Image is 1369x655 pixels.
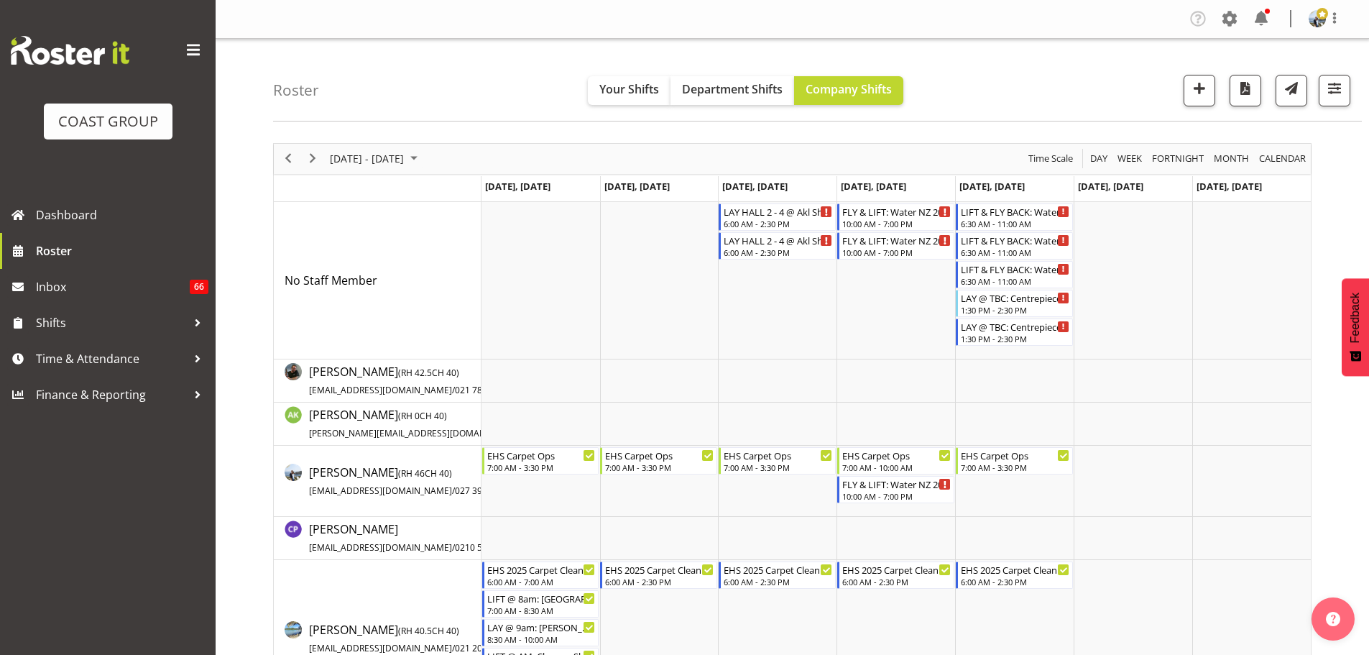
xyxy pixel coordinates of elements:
[309,622,510,655] span: [PERSON_NAME]
[1230,75,1261,106] button: Download a PDF of the roster according to the set date range.
[58,111,158,132] div: COAST GROUP
[722,180,788,193] span: [DATE], [DATE]
[36,240,208,262] span: Roster
[841,180,906,193] span: [DATE], [DATE]
[724,576,832,587] div: 6:00 AM - 2:30 PM
[300,144,325,174] div: next period
[1309,10,1326,27] img: brittany-taylorf7b938a58e78977fad4baecaf99ae47c.png
[328,150,405,168] span: [DATE] - [DATE]
[719,232,836,260] div: No Staff Member"s event - LAY HALL 2 - 4 @ Akl Showgrounds (Oct '25) Begin From Wednesday, Octobe...
[276,144,300,174] div: previous period
[309,363,504,398] a: [PERSON_NAME](RH 42.5CH 40)[EMAIL_ADDRESS][DOMAIN_NAME]/021 783 915
[842,204,951,219] div: FLY & LIFT: Water NZ 2025 @ [PERSON_NAME]
[1115,150,1145,168] button: Timeline Week
[842,490,951,502] div: 10:00 AM - 7:00 PM
[482,590,599,618] div: Charwen Vaevaepare"s event - LIFT @ 8am: AUT University @ AUT WZ Building Begin From Monday, Sept...
[794,76,903,105] button: Company Shifts
[724,247,832,258] div: 6:00 AM - 2:30 PM
[309,384,452,396] span: [EMAIL_ADDRESS][DOMAIN_NAME]
[309,406,572,441] a: [PERSON_NAME](RH 0CH 40)[PERSON_NAME][EMAIL_ADDRESS][DOMAIN_NAME]
[961,247,1069,258] div: 6:30 AM - 11:00 AM
[452,541,455,554] span: /
[455,642,510,654] span: 021 202 5796
[959,180,1025,193] span: [DATE], [DATE]
[961,562,1069,577] div: EHS 2025 Carpet Cleaning, Maintenance, etc
[961,333,1069,344] div: 1:30 PM - 2:30 PM
[961,262,1069,276] div: LIFT & FLY BACK: Water NZ 2025 @ [PERSON_NAME]
[274,403,481,446] td: Angela Kerrigan resource
[309,521,510,555] a: [PERSON_NAME][EMAIL_ADDRESS][DOMAIN_NAME]/0210 577 379
[485,180,550,193] span: [DATE], [DATE]
[401,467,425,480] span: RH 46
[600,447,717,475] div: Brittany Taylor"s event - EHS Carpet Ops Begin From Tuesday, September 30, 2025 at 7:00:00 AM GMT...
[398,625,459,637] span: ( CH 40)
[956,319,1073,346] div: No Staff Member"s event - LAY @ TBC: Centrepiece Oct '25 @ UoA Begin From Friday, October 3, 2025...
[36,276,190,298] span: Inbox
[487,562,596,577] div: EHS 2025 Carpet Cleaning, Maintenance, etc
[1116,150,1143,168] span: Week
[1197,180,1262,193] span: [DATE], [DATE]
[682,81,783,97] span: Department Shifts
[309,464,510,498] span: [PERSON_NAME]
[487,576,596,587] div: 6:00 AM - 7:00 AM
[1151,150,1205,168] span: Fortnight
[190,280,208,294] span: 66
[956,562,1073,589] div: Charwen Vaevaepare"s event - EHS 2025 Carpet Cleaning, Maintenance, etc Begin From Friday, Octobe...
[487,633,596,645] div: 8:30 AM - 10:00 AM
[842,218,951,229] div: 10:00 AM - 7:00 PM
[452,642,455,654] span: /
[724,462,832,473] div: 7:00 AM - 3:30 PM
[961,576,1069,587] div: 6:00 AM - 2:30 PM
[401,410,420,422] span: RH 0
[837,447,954,475] div: Brittany Taylor"s event - EHS Carpet Ops Begin From Thursday, October 2, 2025 at 7:00:00 AM GMT+1...
[961,319,1069,334] div: LAY @ TBC: Centrepiece [DATE] @ [GEOGRAPHIC_DATA]
[303,150,323,168] button: Next
[309,642,452,654] span: [EMAIL_ADDRESS][DOMAIN_NAME]
[719,562,836,589] div: Charwen Vaevaepare"s event - EHS 2025 Carpet Cleaning, Maintenance, etc Begin From Wednesday, Oct...
[309,427,520,439] span: [PERSON_NAME][EMAIL_ADDRESS][DOMAIN_NAME]
[455,485,510,497] span: 027 398 6766
[1349,293,1362,343] span: Feedback
[309,464,510,498] a: [PERSON_NAME](RH 46CH 40)[EMAIL_ADDRESS][DOMAIN_NAME]/027 398 6766
[837,476,954,503] div: Brittany Taylor"s event - FLY & LIFT: Water NZ 2025 @ Te Pae Begin From Thursday, October 2, 2025...
[1150,150,1207,168] button: Fortnight
[605,562,714,577] div: EHS 2025 Carpet Cleaning, Maintenance, etc
[961,462,1069,473] div: 7:00 AM - 3:30 PM
[842,233,951,247] div: FLY & LIFT: Water NZ 2025 @ [PERSON_NAME]
[605,462,714,473] div: 7:00 AM - 3:30 PM
[1184,75,1215,106] button: Add a new shift
[309,541,452,554] span: [EMAIL_ADDRESS][DOMAIN_NAME]
[398,410,447,422] span: ( CH 40)
[956,203,1073,231] div: No Staff Member"s event - LIFT & FLY BACK: Water NZ 2025 @ Te Pae Begin From Friday, October 3, 2...
[398,367,459,379] span: ( CH 40)
[961,275,1069,287] div: 6:30 AM - 11:00 AM
[837,232,954,260] div: No Staff Member"s event - FLY & LIFT: Water NZ 2025 @ Te Pae Begin From Thursday, October 2, 2025...
[842,477,951,491] div: FLY & LIFT: Water NZ 2025 @ [PERSON_NAME]
[842,462,951,473] div: 7:00 AM - 10:00 AM
[1078,180,1143,193] span: [DATE], [DATE]
[961,233,1069,247] div: LIFT & FLY BACK: Water NZ 2025 @ [PERSON_NAME]
[487,591,596,605] div: LIFT @ 8am: [GEOGRAPHIC_DATA] @ [GEOGRAPHIC_DATA]
[401,367,432,379] span: RH 42.5
[719,203,836,231] div: No Staff Member"s event - LAY HALL 2 - 4 @ Akl Showgrounds (Oct '25) Begin From Wednesday, Octobe...
[1319,75,1350,106] button: Filter Shifts
[724,204,832,219] div: LAY HALL 2 - 4 @ Akl Showgrounds ([DATE])
[842,448,951,462] div: EHS Carpet Ops
[670,76,794,105] button: Department Shifts
[279,150,298,168] button: Previous
[455,541,510,554] span: 0210 577 379
[605,448,714,462] div: EHS Carpet Ops
[724,233,832,247] div: LAY HALL 2 - 4 @ Akl Showgrounds ([DATE])
[956,290,1073,317] div: No Staff Member"s event - LAY @ TBC: Centrepiece Oct '25 @ UoA Begin From Friday, October 3, 2025...
[1089,150,1109,168] span: Day
[487,605,596,616] div: 7:00 AM - 8:30 AM
[452,485,455,497] span: /
[455,384,504,396] span: 021 783 915
[842,562,951,577] div: EHS 2025 Carpet Cleaning, Maintenance, etc
[961,204,1069,219] div: LIFT & FLY BACK: Water NZ 2025 @ [PERSON_NAME]
[605,576,714,587] div: 6:00 AM - 2:30 PM
[452,384,455,396] span: /
[724,448,832,462] div: EHS Carpet Ops
[724,562,832,577] div: EHS 2025 Carpet Cleaning, Maintenance, etc
[1212,150,1250,168] span: Month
